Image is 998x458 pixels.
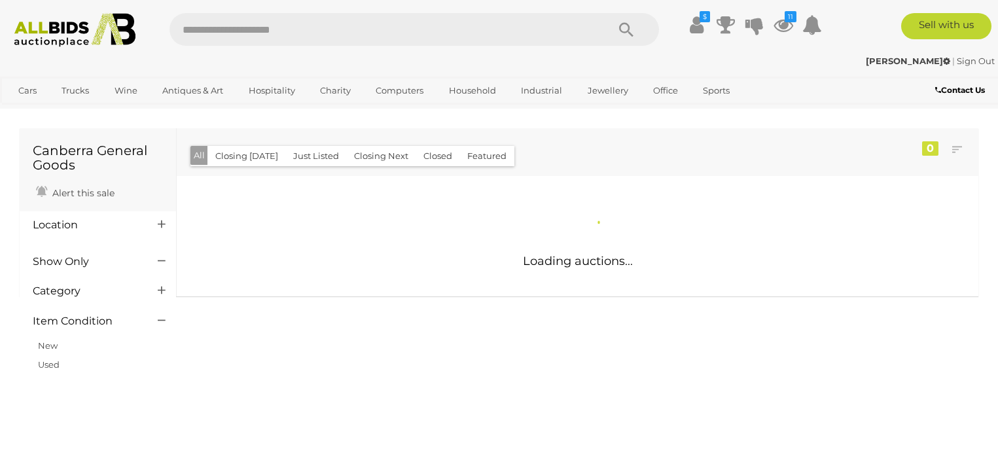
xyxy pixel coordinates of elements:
[33,219,138,231] h4: Location
[459,146,514,166] button: Featured
[10,80,45,101] a: Cars
[33,256,138,268] h4: Show Only
[774,13,793,37] a: 11
[312,80,359,101] a: Charity
[285,146,347,166] button: Just Listed
[10,101,120,123] a: [GEOGRAPHIC_DATA]
[901,13,991,39] a: Sell with us
[687,13,707,37] a: $
[33,143,163,172] h1: Canberra General Goods
[785,11,796,22] i: 11
[346,146,416,166] button: Closing Next
[367,80,432,101] a: Computers
[7,13,142,47] img: Allbids.com.au
[240,80,304,101] a: Hospitality
[523,254,633,268] span: Loading auctions...
[957,56,995,66] a: Sign Out
[207,146,286,166] button: Closing [DATE]
[106,80,146,101] a: Wine
[33,182,118,202] a: Alert this sale
[935,83,988,97] a: Contact Us
[33,285,138,297] h4: Category
[38,340,58,351] a: New
[866,56,950,66] strong: [PERSON_NAME]
[694,80,738,101] a: Sports
[190,146,208,165] button: All
[645,80,686,101] a: Office
[154,80,232,101] a: Antiques & Art
[922,141,938,156] div: 0
[416,146,460,166] button: Closed
[579,80,637,101] a: Jewellery
[38,359,60,370] a: Used
[952,56,955,66] span: |
[440,80,505,101] a: Household
[53,80,98,101] a: Trucks
[33,315,138,327] h4: Item Condition
[700,11,710,22] i: $
[866,56,952,66] a: [PERSON_NAME]
[594,13,659,46] button: Search
[935,85,985,95] b: Contact Us
[49,187,115,199] span: Alert this sale
[512,80,571,101] a: Industrial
